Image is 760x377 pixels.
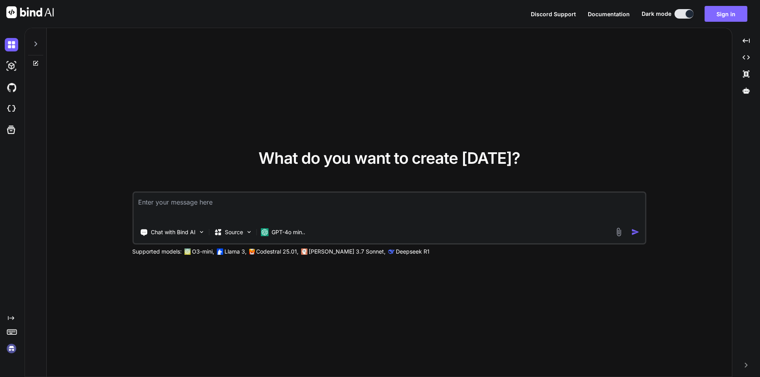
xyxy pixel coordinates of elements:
img: claude [301,248,307,255]
img: icon [631,228,640,236]
img: Llama2 [217,248,223,255]
p: Source [225,228,243,236]
span: What do you want to create [DATE]? [258,148,520,168]
img: cloudideIcon [5,102,18,116]
p: Chat with Bind AI [151,228,196,236]
img: attachment [614,227,623,237]
p: Deepseek R1 [396,248,429,256]
p: Supported models: [132,248,182,256]
p: GPT-4o min.. [272,228,305,236]
img: claude [388,248,394,255]
p: [PERSON_NAME] 3.7 Sonnet, [309,248,386,256]
img: Bind AI [6,6,54,18]
img: githubDark [5,81,18,94]
img: darkChat [5,38,18,51]
img: Mistral-AI [249,249,255,254]
p: O3-mini, [192,248,214,256]
button: Discord Support [531,10,576,18]
img: Pick Models [245,229,252,235]
span: Documentation [588,11,630,17]
span: Discord Support [531,11,576,17]
button: Sign in [705,6,747,22]
p: Codestral 25.01, [256,248,298,256]
img: darkAi-studio [5,59,18,73]
button: Documentation [588,10,630,18]
span: Dark mode [642,10,671,18]
img: signin [5,342,18,355]
p: Llama 3, [224,248,247,256]
img: GPT-4 [184,248,190,255]
img: Pick Tools [198,229,205,235]
img: GPT-4o mini [260,228,268,236]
